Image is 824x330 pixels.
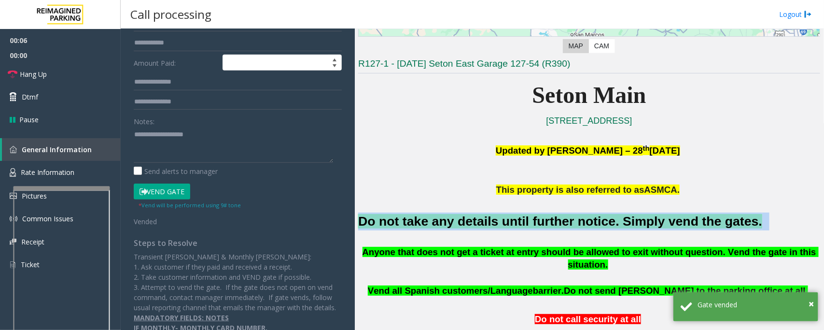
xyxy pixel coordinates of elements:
span: Updated by [PERSON_NAME] – 28 [496,145,643,156]
a: Logout [779,9,812,19]
span: General Information [22,145,92,154]
label: Amount Paid: [131,55,220,71]
p: 2. Take customer information and VEND gate if possible. [134,272,342,282]
span: × [809,297,814,310]
p: Transient [PERSON_NAME] & Monthly [PERSON_NAME]: [134,252,342,262]
span: barrier. [533,286,564,296]
span: Decrease value [328,63,341,71]
p: 3. Attempt to vend the gate. If the gate does not open on vend command, contact manager immediate... [134,282,342,313]
label: Notes: [134,113,154,127]
img: 'icon' [10,239,16,245]
span: Hang Up [20,69,47,79]
span: Vend all Spanish customers/Language [368,286,533,296]
span: Rate Information [21,168,74,177]
img: 'icon' [10,146,17,153]
span: Increase value [328,55,341,63]
span: Pause [19,115,39,125]
img: 'icon' [10,215,17,223]
img: logout [804,9,812,19]
h4: Steps to Resolve [134,239,342,248]
span: This property is also referred to as [496,185,644,195]
u: MANDATORY FIELDS: NOTES [134,313,229,322]
span: Seton Main [532,82,646,108]
label: Send alerts to manager [134,166,218,176]
p: 1. Ask customer if they paid and received a receipt. [134,262,342,272]
span: Anyone that does not get a ticket at entry should be allowed to exit without question. Vend the g... [363,247,819,270]
h3: Call processing [126,2,216,26]
span: ASMCA. [644,185,680,195]
font: Do not take any details until further notice. Simply vend the gates. [358,214,762,229]
span: Vended [134,217,157,226]
small: Vend will be performed using 9# tone [139,201,241,209]
a: [STREET_ADDRESS] [546,116,632,126]
span: Do not call security at all [535,314,641,324]
img: 'icon' [10,260,16,269]
span: th [643,144,650,152]
span: Dtmf [22,92,38,102]
label: CAM [588,39,615,53]
img: 'icon' [10,193,17,199]
a: General Information [2,138,121,161]
span: Do not send [PERSON_NAME] to the parking office at all. [564,286,808,296]
button: Close [809,297,814,311]
div: Gate vended [698,300,811,310]
button: Vend Gate [134,184,190,200]
img: 'icon' [10,168,16,177]
span: [DATE] [650,145,680,156]
label: Map [563,39,589,53]
h3: R127-1 - [DATE] Seton East Garage 127-54 (R390) [358,57,820,73]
